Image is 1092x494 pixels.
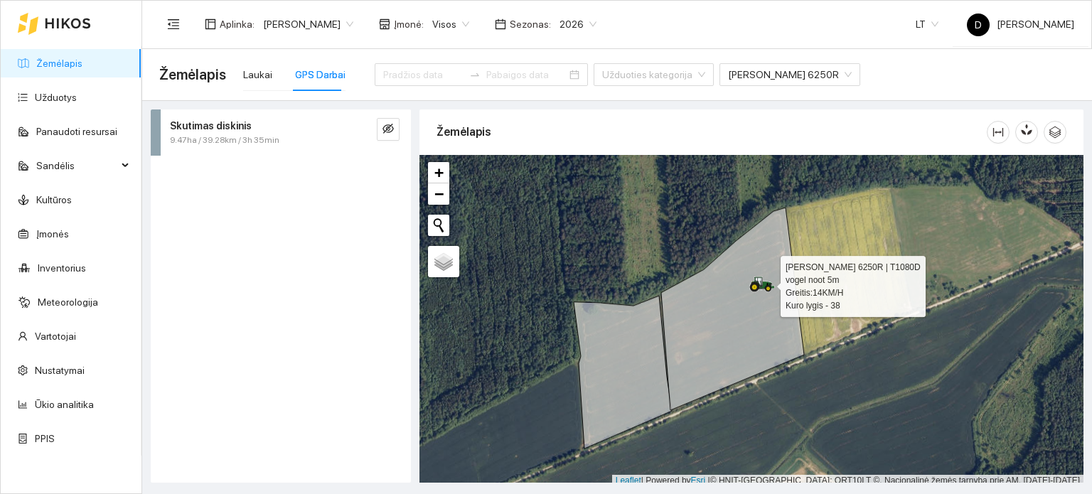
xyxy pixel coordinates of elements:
span: [PERSON_NAME] [967,18,1074,30]
span: Sezonas : [510,16,551,32]
a: Užduotys [35,92,77,103]
a: Žemėlapis [36,58,82,69]
span: 2026 [560,14,596,35]
span: Žemėlapis [159,63,226,86]
a: Kultūros [36,194,72,205]
input: Pradžios data [383,67,464,82]
a: Vartotojai [35,331,76,342]
span: − [434,185,444,203]
a: PPIS [35,433,55,444]
a: Nustatymai [35,365,85,376]
span: to [469,69,481,80]
button: Initiate a new search [428,215,449,236]
button: eye-invisible [377,118,400,141]
div: Laukai [243,67,272,82]
div: GPS Darbai [295,67,346,82]
span: shop [379,18,390,30]
span: column-width [987,127,1009,138]
button: menu-fold [159,10,188,38]
input: Pabaigos data [486,67,567,82]
a: Ūkio analitika [35,399,94,410]
div: Žemėlapis [437,112,987,152]
span: | [708,476,710,485]
span: menu-fold [167,18,180,31]
span: D [975,14,982,36]
span: Aplinka : [220,16,255,32]
span: LT [916,14,938,35]
a: Meteorologija [38,296,98,308]
span: Dovydas Baršauskas [263,14,353,35]
span: John deere 6250R [728,64,852,85]
span: calendar [495,18,506,30]
a: Įmonės [36,228,69,240]
button: column-width [987,121,1010,144]
span: + [434,163,444,181]
span: swap-right [469,69,481,80]
a: Leaflet [616,476,641,485]
a: Esri [691,476,706,485]
a: Panaudoti resursai [36,126,117,137]
strong: Skutimas diskinis [170,120,252,131]
a: Inventorius [38,262,86,274]
span: Visos [432,14,469,35]
span: layout [205,18,216,30]
span: eye-invisible [382,123,394,136]
div: Skutimas diskinis9.47ha / 39.28km / 3h 35mineye-invisible [151,109,411,156]
span: Sandėlis [36,151,117,180]
a: Zoom out [428,183,449,205]
a: Layers [428,246,459,277]
div: | Powered by © HNIT-[GEOGRAPHIC_DATA]; ORT10LT ©, Nacionalinė žemės tarnyba prie AM, [DATE]-[DATE] [612,475,1083,487]
a: Zoom in [428,162,449,183]
span: 9.47ha / 39.28km / 3h 35min [170,134,279,147]
span: Įmonė : [394,16,424,32]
